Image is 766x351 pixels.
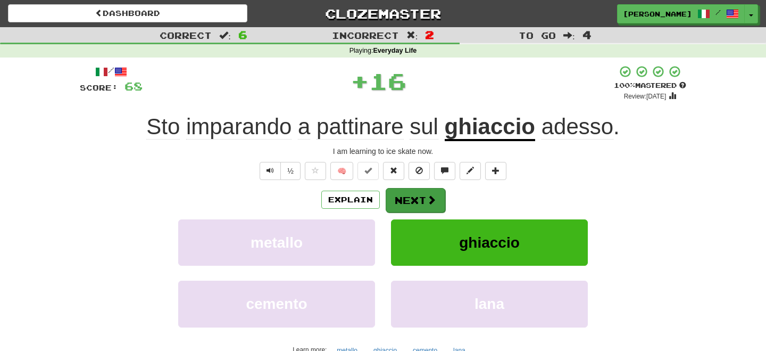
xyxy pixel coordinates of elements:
[186,114,292,140] span: imparando
[332,30,399,40] span: Incorrect
[542,114,613,140] span: adesso
[246,296,307,312] span: cemento
[582,28,592,41] span: 4
[617,4,745,23] a: [PERSON_NAME] /
[298,114,310,140] span: a
[563,31,575,40] span: :
[391,219,588,266] button: ghiaccio
[623,9,692,19] span: [PERSON_NAME]
[409,162,430,180] button: Ignore sentence (alt+i)
[535,114,620,140] span: .
[434,162,455,180] button: Discuss sentence (alt+u)
[219,31,231,40] span: :
[260,162,281,180] button: Play sentence audio (ctl+space)
[425,28,434,41] span: 2
[373,47,417,54] strong: Everyday Life
[459,234,520,251] span: ghiaccio
[445,114,535,141] u: ghiaccio
[519,30,556,40] span: To go
[124,79,143,93] span: 68
[330,162,353,180] button: 🧠
[8,4,247,22] a: Dashboard
[624,93,667,100] small: Review: [DATE]
[80,146,686,157] div: I am learning to ice skate now.
[485,162,506,180] button: Add to collection (alt+a)
[317,114,403,140] span: pattinare
[178,281,375,327] button: cemento
[383,162,404,180] button: Reset to 0% Mastered (alt+r)
[80,65,143,78] div: /
[257,162,301,180] div: Text-to-speech controls
[614,81,635,89] span: 100 %
[263,4,503,23] a: Clozemaster
[146,114,180,140] span: Sto
[351,65,369,97] span: +
[321,191,380,209] button: Explain
[280,162,301,180] button: ½
[410,114,438,140] span: sul
[460,162,481,180] button: Edit sentence (alt+d)
[369,68,406,94] span: 16
[238,28,247,41] span: 6
[251,234,303,251] span: metallo
[474,296,504,312] span: lana
[305,162,326,180] button: Favorite sentence (alt+f)
[80,83,118,92] span: Score:
[406,31,418,40] span: :
[160,30,212,40] span: Correct
[614,81,686,91] div: Mastered
[357,162,379,180] button: Set this sentence to 100% Mastered (alt+m)
[715,9,721,16] span: /
[391,281,588,327] button: lana
[178,219,375,266] button: metallo
[386,188,445,213] button: Next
